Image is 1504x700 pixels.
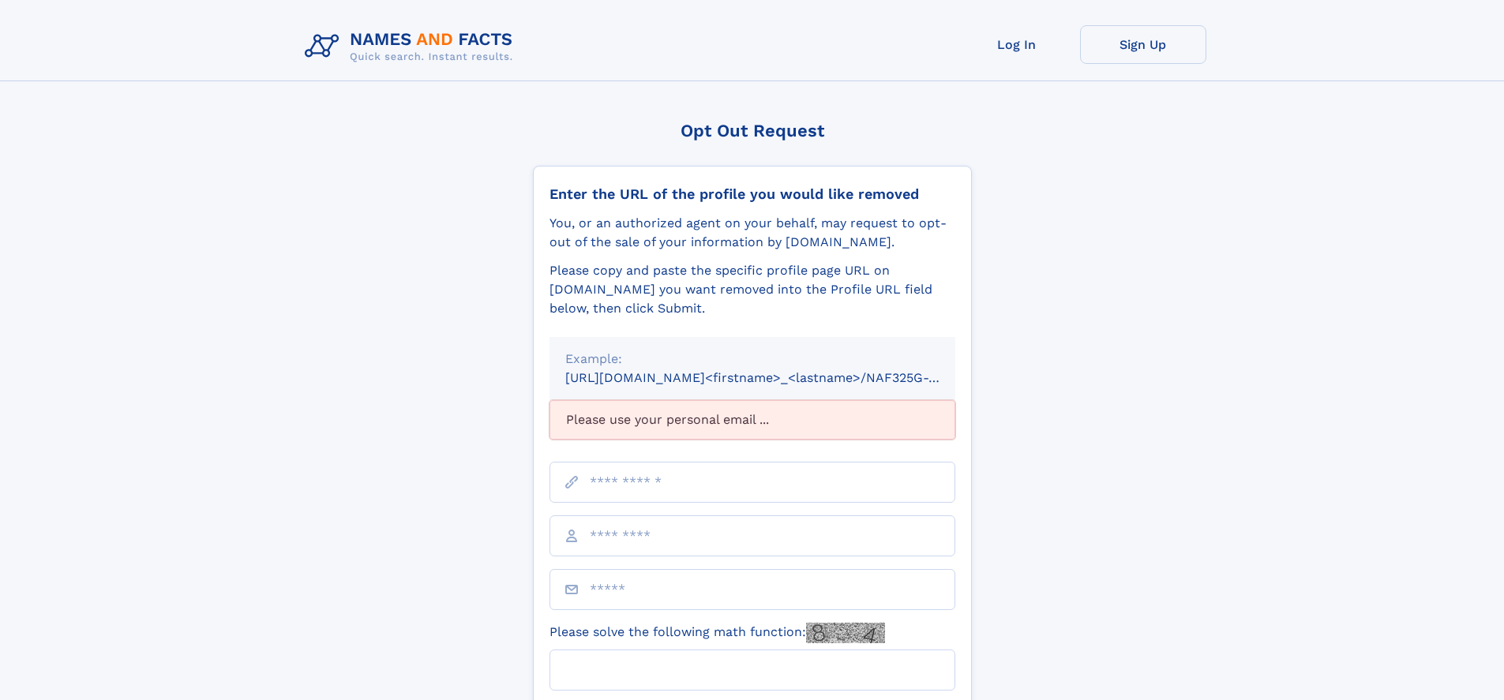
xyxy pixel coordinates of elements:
small: [URL][DOMAIN_NAME]<firstname>_<lastname>/NAF325G-xxxxxxxx [565,370,985,385]
div: Please copy and paste the specific profile page URL on [DOMAIN_NAME] you want removed into the Pr... [549,261,955,318]
div: Opt Out Request [533,121,972,140]
div: You, or an authorized agent on your behalf, may request to opt-out of the sale of your informatio... [549,214,955,252]
a: Log In [954,25,1080,64]
a: Sign Up [1080,25,1206,64]
label: Please solve the following math function: [549,623,885,643]
div: Enter the URL of the profile you would like removed [549,185,955,203]
img: Logo Names and Facts [298,25,526,68]
div: Please use your personal email ... [549,400,955,440]
div: Example: [565,350,940,369]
